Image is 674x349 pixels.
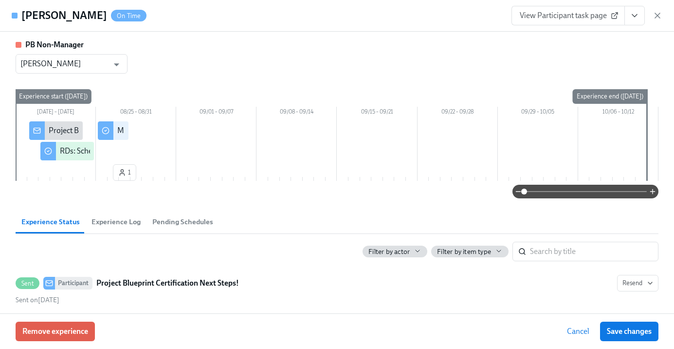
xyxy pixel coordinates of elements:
span: Resend [622,278,653,288]
button: SentParticipantProject Blueprint Certification Next Steps!Sent on[DATE] [617,275,658,291]
button: 1 [113,164,136,181]
div: Participant [55,277,92,290]
span: Save changes [607,327,652,336]
span: Wednesday, August 20th 2025, 12:11 pm [16,296,59,304]
strong: PB Non-Manager [25,40,84,49]
button: Cancel [560,322,596,341]
span: Experience Log [91,216,141,228]
div: 09/22 – 09/28 [418,107,498,119]
button: Remove experience [16,322,95,341]
div: Project Blueprint Certification Next Steps! [49,125,186,136]
div: Experience end ([DATE]) [573,89,647,104]
span: Sent [16,280,39,287]
div: RDs: Schedule your Project Blueprint Live Certification [60,146,239,156]
span: Cancel [567,327,589,336]
span: On Time [111,12,146,19]
button: View task page [624,6,645,25]
span: Filter by item type [437,247,491,256]
div: 09/29 – 10/05 [498,107,578,119]
button: Open [109,57,124,72]
div: Experience start ([DATE]) [15,89,91,104]
div: 09/01 – 09/07 [176,107,256,119]
span: Pending Schedules [152,216,213,228]
div: Military/VA RDs: Complete Your Pre-Work Account Tiering [117,125,310,136]
div: 10/06 – 10/12 [578,107,658,119]
strong: Project Blueprint Certification Next Steps! [96,277,239,289]
a: View Participant task page [511,6,625,25]
span: Experience Status [21,216,80,228]
div: 08/25 – 08/31 [96,107,176,119]
h4: [PERSON_NAME] [21,8,107,23]
span: Filter by actor [368,247,410,256]
button: Save changes [600,322,658,341]
span: View Participant task page [520,11,617,20]
div: 09/08 – 09/14 [256,107,337,119]
span: Remove experience [22,327,88,336]
input: Search by title [530,242,658,261]
div: [DATE] – [DATE] [16,107,96,119]
button: Filter by item type [431,246,509,257]
button: Filter by actor [363,246,427,257]
span: 1 [118,168,131,177]
div: 09/15 – 09/21 [337,107,417,119]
